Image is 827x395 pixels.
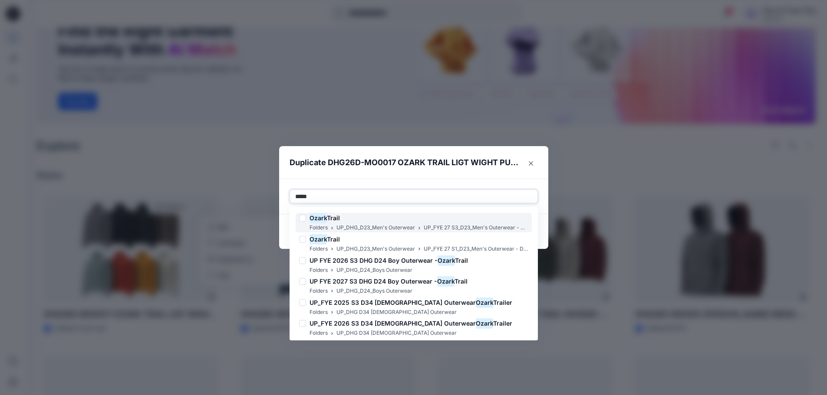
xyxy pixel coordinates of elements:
[476,317,493,329] mark: Ozark
[524,157,538,170] button: Close
[290,157,521,169] p: Duplicate DHG26D-MO0017 OZARK TRAIL LIGT WIGHT PUFFER JACKET OPT 2
[455,257,468,264] span: Trail
[493,320,512,327] span: Trailer
[310,257,438,264] span: UP FYE 2026 S3 DHG D24 Boy Outerwear -
[327,214,340,222] span: Trail
[424,245,528,254] p: UP_FYE 27 S1_D23_Men's Outerwear - DHG
[336,245,415,254] p: UP_DHG_D23_Men's Outerwear
[336,287,412,296] p: UP_DHG_D24_Boys Outerwear
[310,212,327,224] mark: Ozark
[438,255,455,266] mark: Ozark
[336,329,457,338] p: UP_DHG D34 [DEMOGRAPHIC_DATA] Outerwear
[455,277,468,285] span: Trail
[336,308,457,317] p: UP_DHG D34 [DEMOGRAPHIC_DATA] Outerwear
[310,308,328,317] p: Folders
[336,266,412,275] p: UP_DHG_D24_Boys Outerwear
[310,287,328,296] p: Folders
[310,277,437,285] span: UP FYE 2027 S3 DHG D24 Boy Outerwear -
[437,275,455,287] mark: Ozark
[310,320,476,327] span: UP_FYE 2026 S3 D34 [DEMOGRAPHIC_DATA] Outerwear
[310,245,328,254] p: Folders
[476,297,493,308] mark: Ozark
[424,223,528,232] p: UP_FYE 27 S3_D23_Men's Outerwear - DHG
[327,235,340,243] span: Trail
[493,299,512,306] span: Trailer
[310,299,476,306] span: UP_FYE 2025 S3 D34 [DEMOGRAPHIC_DATA] Outerwear
[310,329,328,338] p: Folders
[336,223,415,232] p: UP_DHG_D23_Men's Outerwear
[310,223,328,232] p: Folders
[310,266,328,275] p: Folders
[310,233,327,245] mark: Ozark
